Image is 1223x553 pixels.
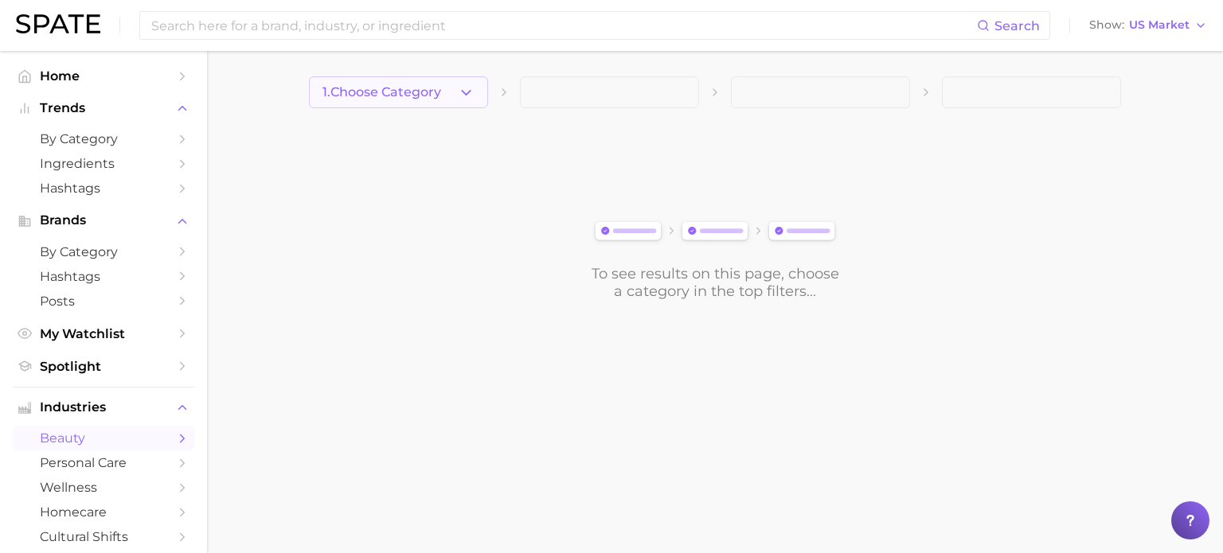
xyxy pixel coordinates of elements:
a: Hashtags [13,264,194,289]
span: Spotlight [40,359,167,374]
a: Spotlight [13,354,194,379]
button: Brands [13,208,194,232]
span: cultural shifts [40,529,167,544]
span: homecare [40,504,167,520]
span: personal care [40,455,167,470]
span: My Watchlist [40,326,167,341]
img: svg%3e [590,218,840,246]
a: Hashtags [13,176,194,201]
button: Industries [13,395,194,419]
span: by Category [40,244,167,259]
span: beauty [40,430,167,446]
a: by Category [13,127,194,151]
span: Hashtags [40,269,167,284]
span: Show [1089,21,1124,29]
span: Posts [40,294,167,309]
img: SPATE [16,14,100,33]
div: To see results on this page, choose a category in the top filters... [590,265,840,300]
button: ShowUS Market [1085,15,1211,36]
span: 1. Choose Category [322,85,441,99]
a: My Watchlist [13,321,194,346]
a: wellness [13,475,194,500]
span: by Category [40,131,167,146]
span: Industries [40,400,167,415]
a: Posts [13,289,194,313]
span: Hashtags [40,181,167,196]
a: beauty [13,426,194,450]
span: Ingredients [40,156,167,171]
button: Trends [13,96,194,120]
a: personal care [13,450,194,475]
input: Search here for a brand, industry, or ingredient [150,12,977,39]
span: Search [994,18,1040,33]
a: cultural shifts [13,524,194,549]
span: wellness [40,480,167,495]
button: 1.Choose Category [309,76,488,108]
span: US Market [1129,21,1190,29]
span: Brands [40,213,167,228]
a: Home [13,64,194,88]
span: Home [40,68,167,84]
span: Trends [40,101,167,115]
a: Ingredients [13,151,194,176]
a: homecare [13,500,194,524]
a: by Category [13,240,194,264]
